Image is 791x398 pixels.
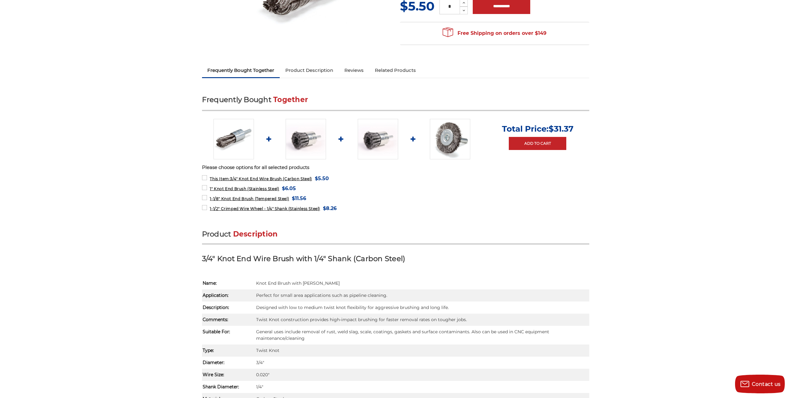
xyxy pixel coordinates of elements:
[203,360,229,365] strong: Diameter:
[233,230,278,238] span: Description
[369,63,421,77] a: Related Products
[203,305,233,310] strong: Description:
[752,381,781,387] span: Contact us
[255,357,589,369] td: 3/4″
[203,317,232,322] strong: Comments:
[280,63,339,77] a: Product Description
[210,206,320,211] span: 1-1/2" Crimped Wire Wheel - 1/4" Shank (Stainless Steel)
[255,344,589,357] td: Twist Knot
[315,174,329,183] span: $5.50
[255,277,589,289] td: Knot End Brush with [PERSON_NAME]
[203,329,234,335] strong: Suitable For:
[509,137,566,150] a: Add to Cart
[735,375,785,393] button: Contact us
[203,384,243,390] strong: Shank Diameter:
[255,326,589,344] td: General uses include removal of rust, weld slag, scale, coatings, gaskets and surface contaminant...
[339,63,369,77] a: Reviews
[202,254,589,268] h3: 3/4" Knot End Wire Brush with 1/4" Shank (Carbon Steel)
[202,63,280,77] a: Frequently Bought Together
[255,302,589,314] td: Designed with low to medium twist knot flexibility for aggressive brushing and long life.
[282,184,296,193] span: $6.05
[255,369,589,381] td: 0.020"
[202,164,589,171] p: Please choose options for all selected products
[255,289,589,302] td: Perfect for small area applications such as pipeline cleaning.
[210,196,289,201] span: 1-1/8" Knot End Brush (Tempered Steel)
[203,348,218,353] strong: Type:
[214,119,254,159] img: Twist Knot End Brush
[255,314,589,326] td: Twist Knot construction provides high-impact brushing for faster removal rates on tougher jobs.
[202,95,271,104] span: Frequently Bought
[273,95,308,104] span: Together
[549,124,573,134] span: $31.37
[292,194,306,203] span: $11.56
[203,372,228,377] strong: Wire Size:
[202,230,231,238] span: Product
[255,381,589,393] td: 1/4"
[210,186,279,191] span: 1" Knot End Brush (Stainless Steel)
[210,176,230,181] strong: This Item:
[210,176,312,181] span: 3/4" Knot End Wire Brush (Carbon Steel)
[443,27,546,40] span: Free Shipping on orders over $149
[203,293,233,298] strong: Application:
[323,204,337,213] span: $8.26
[502,124,573,134] p: Total Price:
[203,280,221,286] strong: Name:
